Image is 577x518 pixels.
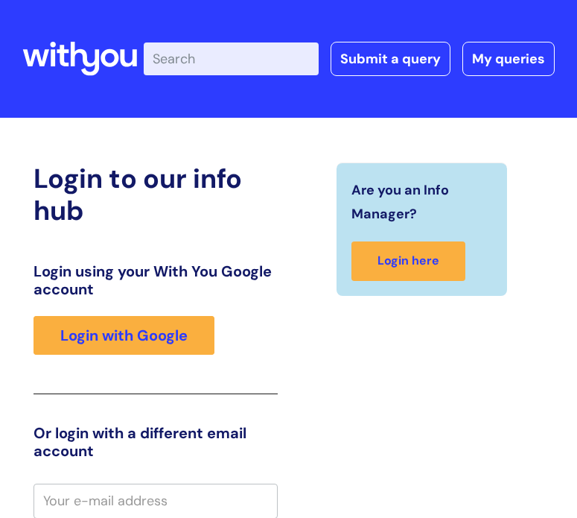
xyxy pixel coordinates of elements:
[331,42,450,76] a: Submit a query
[34,484,278,518] input: Your e-mail address
[351,241,465,281] a: Login here
[34,316,214,355] a: Login with Google
[34,262,278,298] h3: Login using your With You Google account
[34,162,278,227] h2: Login to our info hub
[144,42,319,75] input: Search
[462,42,555,76] a: My queries
[351,178,485,227] span: Are you an Info Manager?
[34,424,278,460] h3: Or login with a different email account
